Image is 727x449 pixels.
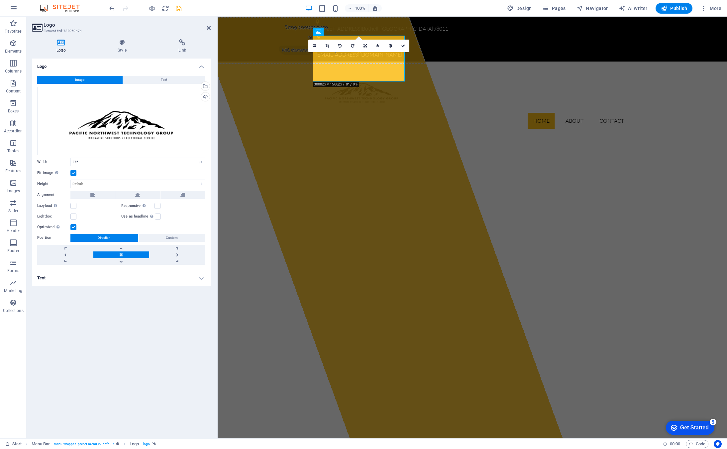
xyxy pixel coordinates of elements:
[5,440,22,448] a: Click to cancel selection. Double-click to open Pages
[98,234,111,242] span: Direction
[616,3,650,14] button: AI Writer
[75,76,84,84] span: Image
[8,108,19,114] p: Boxes
[504,3,535,14] div: Design (Ctrl+Alt+Y)
[397,40,409,52] a: Confirm ( ⌘ ⏎ )
[700,5,721,12] span: More
[371,40,384,52] a: Blur
[52,440,113,448] span: . menu-wrapper .preset-menu-v2-default
[5,168,21,174] p: Features
[121,213,155,221] label: Use as headline
[32,440,50,448] span: Click to select. Double-click to edit
[5,49,22,54] p: Elements
[32,39,93,53] h4: Logo
[7,268,19,273] p: Forms
[5,69,22,74] p: Columns
[154,39,211,53] h4: Link
[308,40,321,52] a: Select files from the file manager, stock photos, or upload file(s)
[32,59,211,71] h4: Logo
[334,40,346,52] a: Rotate left 90°
[675,441,675,446] span: :
[372,5,378,11] i: On resize automatically adjust zoom level to fit chosen device.
[321,40,334,52] a: Crop mode
[7,248,19,253] p: Footer
[44,28,197,34] h3: Element #ed-782060474
[359,40,371,52] a: Change orientation
[37,191,70,199] label: Alignment
[70,234,138,242] button: Direction
[139,234,205,242] button: Custom
[656,3,692,14] button: Publish
[7,188,20,194] p: Images
[8,208,19,214] p: Slider
[355,4,365,12] h6: 100%
[507,5,532,12] span: Design
[576,5,608,12] span: Navigator
[38,4,88,12] img: Editor Logo
[161,76,167,84] span: Text
[7,148,19,154] p: Tables
[37,76,123,84] button: Image
[174,4,182,12] button: save
[37,182,70,186] label: Height
[32,270,211,286] h4: Text
[574,3,611,14] button: Navigator
[37,213,70,221] label: Lightbox
[619,5,648,12] span: AI Writer
[166,234,178,242] span: Custom
[108,4,116,12] button: undo
[37,234,70,242] label: Position
[108,5,116,12] i: Undo: Fit image (Ctrl+Z)
[6,88,21,94] p: Content
[504,3,535,14] button: Design
[37,87,205,155] div: IMG_7154-4sFBTA5xFqLyTAhxq7Atzw.PNG
[40,3,88,17] div: Get Started 5 items remaining, 0% complete
[161,4,169,12] button: reload
[142,440,150,448] span: . logo
[32,440,156,448] nav: breadcrumb
[542,5,566,12] span: Pages
[663,440,680,448] h6: Session time
[540,3,568,14] button: Pages
[93,39,154,53] h4: Style
[116,442,119,446] i: This element is a customizable preset
[5,29,22,34] p: Favorites
[714,440,722,448] button: Usercentrics
[345,4,368,12] button: 100%
[44,22,211,28] h2: Logo
[689,440,705,448] span: Code
[670,440,680,448] span: 00 00
[130,440,139,448] span: Click to select. Double-click to edit
[686,440,708,448] button: Code
[3,308,23,313] p: Collections
[37,202,70,210] label: Lazyload
[4,128,23,134] p: Accordion
[37,223,70,231] label: Optimized
[175,5,182,12] i: Save (Ctrl+S)
[54,7,83,13] div: Get Started
[384,40,397,52] a: Greyscale
[148,4,156,12] button: Click here to leave preview mode and continue editing
[95,29,135,38] span: Paste clipboard
[84,1,90,8] div: 5
[161,5,169,12] i: Reload page
[123,76,205,84] button: Text
[37,169,70,177] label: Fit image
[346,40,359,52] a: Rotate right 90°
[7,228,20,233] p: Header
[59,29,96,38] span: Add elements
[37,160,70,164] label: Width
[661,5,687,12] span: Publish
[698,3,724,14] button: More
[153,442,156,446] i: This element is linked
[121,202,155,210] label: Responsive
[4,288,22,293] p: Marketing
